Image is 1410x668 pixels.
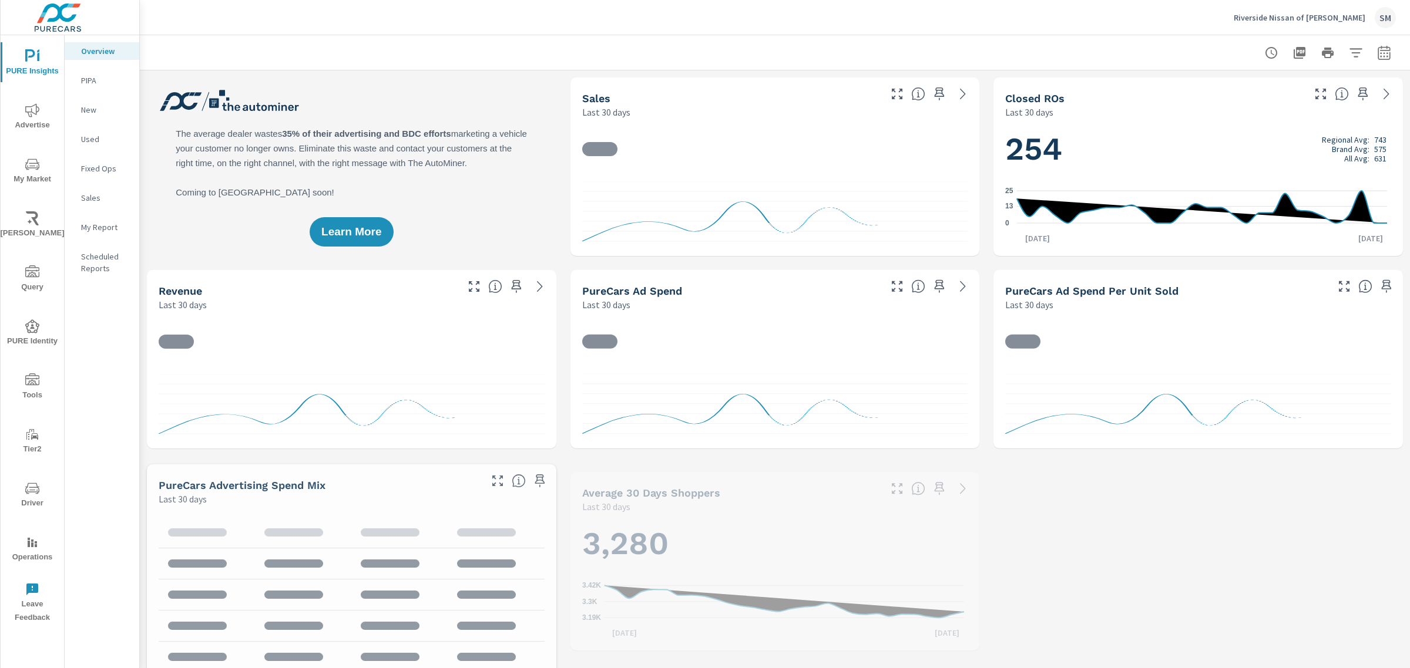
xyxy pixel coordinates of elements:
p: 631 [1374,154,1386,163]
p: 575 [1374,144,1386,154]
div: Sales [65,189,139,207]
text: 3.19K [582,613,601,622]
span: Number of Repair Orders Closed by the selected dealership group over the selected time range. [So... [1335,87,1349,101]
div: SM [1375,7,1396,28]
span: [PERSON_NAME] [4,211,61,240]
h5: Closed ROs [1005,92,1065,104]
span: Query [4,265,61,294]
p: Last 30 days [1005,298,1053,312]
p: Last 30 days [582,500,630,514]
button: Print Report [1316,41,1339,65]
div: nav menu [1,35,64,629]
p: 743 [1374,135,1386,144]
button: Make Fullscreen [465,277,484,296]
div: Overview [65,42,139,60]
div: Fixed Ops [65,160,139,177]
span: Save this to your personalized report [1377,277,1396,296]
span: Operations [4,535,61,564]
span: Save this to your personalized report [507,277,526,296]
span: Save this to your personalized report [930,85,949,103]
p: New [81,104,130,116]
h5: PureCars Ad Spend [582,285,682,297]
span: Advertise [4,103,61,132]
span: Total cost of media for all PureCars channels for the selected dealership group over the selected... [911,279,925,293]
a: See more details in report [531,277,549,296]
p: Last 30 days [582,105,630,119]
button: "Export Report to PDF" [1288,41,1311,65]
p: [DATE] [1350,232,1391,244]
button: Make Fullscreen [488,471,507,490]
span: Tools [4,373,61,402]
span: Driver [4,481,61,510]
p: All Avg: [1344,154,1369,163]
span: This table looks at how you compare to the amount of budget you spend per channel as opposed to y... [512,474,526,488]
p: Scheduled Reports [81,251,130,274]
h5: Revenue [159,285,202,297]
span: My Market [4,157,61,186]
div: My Report [65,218,139,236]
p: Regional Avg: [1322,135,1369,144]
h5: PureCars Ad Spend Per Unit Sold [1005,285,1179,297]
span: A rolling 30 day total of daily Shoppers on the dealership website, averaged over the selected da... [911,481,925,495]
a: See more details in report [1377,85,1396,103]
span: Save this to your personalized report [1354,85,1372,103]
div: Used [65,130,139,148]
p: Last 30 days [159,298,207,312]
p: Riverside Nissan of [PERSON_NAME] [1234,12,1365,23]
p: [DATE] [1017,232,1058,244]
button: Learn More [310,217,393,247]
p: Overview [81,45,130,57]
button: Make Fullscreen [1311,85,1330,103]
h5: PureCars Advertising Spend Mix [159,479,325,491]
h5: Sales [582,92,610,104]
span: Learn More [321,227,381,237]
button: Apply Filters [1344,41,1368,65]
span: Total sales revenue over the selected date range. [Source: This data is sourced from the dealer’s... [488,279,502,293]
button: Make Fullscreen [888,479,907,498]
button: Make Fullscreen [1335,277,1354,296]
div: Scheduled Reports [65,248,139,277]
span: Average cost of advertising per each vehicle sold at the dealer over the selected date range. The... [1358,279,1372,293]
span: Tier2 [4,427,61,456]
h5: Average 30 Days Shoppers [582,487,720,499]
a: See more details in report [954,479,972,498]
button: Make Fullscreen [888,85,907,103]
text: 3.3K [582,598,597,606]
a: See more details in report [954,277,972,296]
a: See more details in report [954,85,972,103]
p: PIPA [81,75,130,86]
div: PIPA [65,72,139,89]
h1: 254 [1005,129,1391,169]
span: PURE Identity [4,319,61,348]
p: [DATE] [926,627,968,639]
text: 13 [1005,202,1013,210]
p: My Report [81,221,130,233]
span: Number of vehicles sold by the dealership over the selected date range. [Source: This data is sou... [911,87,925,101]
text: 0 [1005,219,1009,227]
button: Select Date Range [1372,41,1396,65]
span: Leave Feedback [4,582,61,625]
p: Last 30 days [1005,105,1053,119]
p: Last 30 days [582,298,630,312]
button: Make Fullscreen [888,277,907,296]
p: Last 30 days [159,492,207,506]
text: 3.42K [582,581,601,589]
span: Save this to your personalized report [930,479,949,498]
h1: 3,280 [582,524,968,564]
p: Sales [81,192,130,204]
div: New [65,101,139,119]
span: PURE Insights [4,49,61,78]
p: Brand Avg: [1332,144,1369,154]
text: 25 [1005,187,1013,195]
span: Save this to your personalized report [930,277,949,296]
span: Save this to your personalized report [531,471,549,490]
p: Fixed Ops [81,163,130,174]
p: Used [81,133,130,145]
p: [DATE] [604,627,645,639]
